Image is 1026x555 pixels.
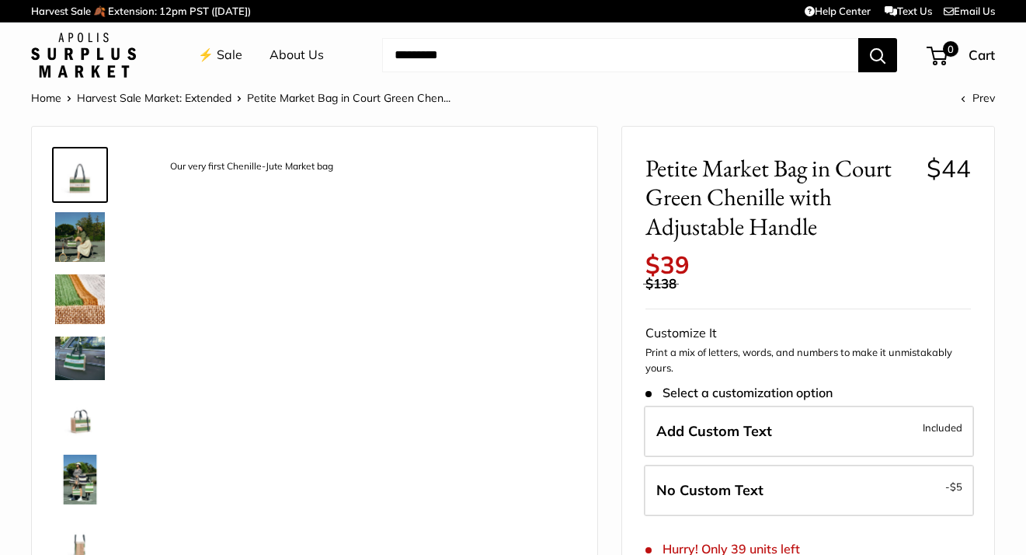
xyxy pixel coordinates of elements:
[52,333,108,382] a: description_Part of our original Chenille Collection
[656,422,772,440] span: Add Custom Text
[945,477,962,496] span: -
[52,389,108,445] a: Petite Market Bag in Court Green Chenille with Adjustable Handle
[656,481,763,499] span: No Custom Text
[31,33,136,78] img: Apolis: Surplus Market
[645,322,971,345] div: Customize It
[55,274,105,324] img: description_A close up of our first Chenille Jute Market Bag
[928,43,995,68] a: 0 Cart
[247,91,450,105] span: Petite Market Bag in Court Green Chen...
[55,212,105,262] img: description_Adjustable Handles for whatever mood you are in
[52,452,108,508] a: Petite Market Bag in Court Green Chenille with Adjustable Handle
[644,406,974,457] label: Add Custom Text
[969,47,995,63] span: Cart
[31,91,61,105] a: Home
[858,38,897,72] button: Search
[645,386,833,400] span: Select a customization option
[31,88,450,108] nav: Breadcrumb
[198,44,242,67] a: ⚡️ Sale
[961,91,995,105] a: Prev
[77,91,231,105] a: Harvest Sale Market: Extended
[55,150,105,200] img: description_Our very first Chenille-Jute Market bag
[52,147,108,203] a: description_Our very first Chenille-Jute Market bag
[644,465,974,516] label: Leave Blank
[927,153,971,183] span: $44
[645,275,676,291] span: $138
[645,154,915,241] span: Petite Market Bag in Court Green Chenille with Adjustable Handle
[645,250,690,280] span: $39
[885,5,932,17] a: Text Us
[52,271,108,327] a: description_A close up of our first Chenille Jute Market Bag
[52,209,108,265] a: description_Adjustable Handles for whatever mood you are in
[55,337,105,379] img: description_Part of our original Chenille Collection
[162,156,341,177] div: Our very first Chenille-Jute Market bag
[805,5,871,17] a: Help Center
[382,38,858,72] input: Search...
[943,41,958,57] span: 0
[944,5,995,17] a: Email Us
[923,418,962,437] span: Included
[645,345,971,375] p: Print a mix of letters, words, and numbers to make it unmistakably yours.
[950,480,962,493] span: $5
[55,455,105,504] img: Petite Market Bag in Court Green Chenille with Adjustable Handle
[55,393,105,442] img: Petite Market Bag in Court Green Chenille with Adjustable Handle
[270,44,324,67] a: About Us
